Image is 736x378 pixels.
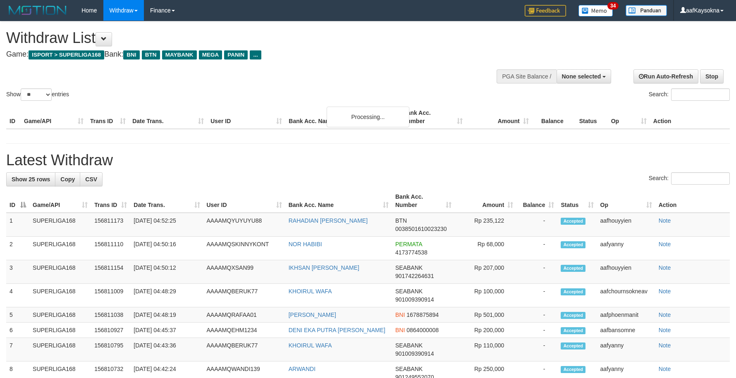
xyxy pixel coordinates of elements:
span: Copy 0864000008 to clipboard [406,327,439,333]
td: aafyanny [597,237,655,260]
span: CSV [85,176,97,183]
span: Accepted [561,327,585,334]
span: BNI [123,50,139,59]
td: SUPERLIGA168 [29,237,91,260]
td: 156810795 [91,338,130,361]
span: Copy 901009390914 to clipboard [395,350,434,357]
th: Game/API [21,105,87,129]
td: AAAAMQXSAN99 [203,260,285,284]
img: panduan.png [626,5,667,16]
th: Date Trans. [129,105,207,129]
span: Accepted [561,288,585,295]
span: SEABANK [395,288,423,295]
th: Date Trans.: activate to sort column ascending [130,189,203,213]
td: [DATE] 04:52:25 [130,213,203,237]
td: Rp 235,122 [455,213,516,237]
span: BNI [395,327,405,333]
td: 156811173 [91,213,130,237]
th: Bank Acc. Name: activate to sort column ascending [285,189,392,213]
td: Rp 68,000 [455,237,516,260]
span: PANIN [224,50,248,59]
span: None selected [562,73,601,80]
th: User ID [207,105,285,129]
span: MAYBANK [162,50,197,59]
td: aafhouyyien [597,260,655,284]
div: PGA Site Balance / [497,69,556,83]
td: Rp 207,000 [455,260,516,284]
td: Rp 200,000 [455,323,516,338]
td: [DATE] 04:48:29 [130,284,203,307]
select: Showentries [21,88,52,101]
td: 6 [6,323,29,338]
td: 156811154 [91,260,130,284]
a: IKHSAN [PERSON_NAME] [289,264,359,271]
td: [DATE] 04:43:36 [130,338,203,361]
label: Search: [649,172,730,185]
th: Bank Acc. Name [285,105,399,129]
a: Note [659,311,671,318]
a: Note [659,342,671,349]
td: aafyanny [597,338,655,361]
span: Accepted [561,342,585,349]
td: - [516,307,557,323]
input: Search: [671,88,730,101]
th: Status: activate to sort column ascending [557,189,597,213]
th: Game/API: activate to sort column ascending [29,189,91,213]
span: PERMATA [395,241,422,247]
span: Accepted [561,265,585,272]
td: 2 [6,237,29,260]
td: - [516,338,557,361]
th: Trans ID [87,105,129,129]
span: Accepted [561,241,585,248]
th: Op [608,105,650,129]
td: [DATE] 04:50:16 [130,237,203,260]
img: MOTION_logo.png [6,4,69,17]
td: SUPERLIGA168 [29,338,91,361]
td: aafbansomne [597,323,655,338]
td: aafhouyyien [597,213,655,237]
a: Stop [700,69,724,83]
td: 156811110 [91,237,130,260]
td: SUPERLIGA168 [29,307,91,323]
a: [PERSON_NAME] [289,311,336,318]
span: ISPORT > SUPERLIGA168 [29,50,104,59]
label: Search: [649,88,730,101]
span: Accepted [561,312,585,319]
td: Rp 110,000 [455,338,516,361]
span: SEABANK [395,264,423,271]
th: Amount [466,105,532,129]
td: 1 [6,213,29,237]
img: Feedback.jpg [525,5,566,17]
td: - [516,237,557,260]
a: Run Auto-Refresh [633,69,698,83]
td: - [516,260,557,284]
a: NOR HABIBI [289,241,322,247]
td: SUPERLIGA168 [29,213,91,237]
a: ARWANDI [289,366,315,372]
th: Balance: activate to sort column ascending [516,189,557,213]
h1: Withdraw List [6,30,483,46]
span: Copy 1678875894 to clipboard [406,311,439,318]
td: Rp 100,000 [455,284,516,307]
span: Accepted [561,366,585,373]
span: Copy 901009390914 to clipboard [395,296,434,303]
a: Note [659,264,671,271]
span: Show 25 rows [12,176,50,183]
label: Show entries [6,88,69,101]
span: Copy 901742264631 to clipboard [395,273,434,279]
a: Note [659,241,671,247]
td: AAAAMQSKINNYKONT [203,237,285,260]
a: CSV [80,172,103,186]
a: Note [659,217,671,224]
a: Note [659,288,671,295]
td: 156811038 [91,307,130,323]
th: Bank Acc. Number: activate to sort column ascending [392,189,455,213]
td: aafphoenmanit [597,307,655,323]
span: SEABANK [395,342,423,349]
td: AAAAMQBERUK77 [203,284,285,307]
a: Note [659,327,671,333]
td: AAAAMQYUYUYU88 [203,213,285,237]
td: SUPERLIGA168 [29,284,91,307]
td: aafchournsokneav [597,284,655,307]
td: - [516,323,557,338]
